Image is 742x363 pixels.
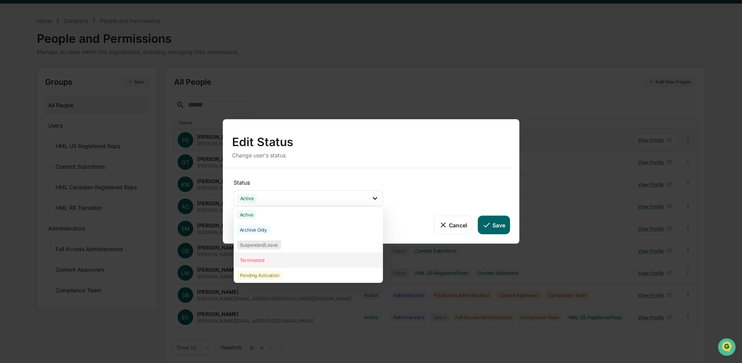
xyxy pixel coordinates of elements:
div: Edit Status [232,129,510,149]
div: Archive Only [237,225,270,234]
p: How can we help? [8,16,141,29]
div: Pending Activation [237,271,283,280]
div: Change user's status [232,152,510,159]
div: Active [237,210,257,219]
div: Active [237,194,257,203]
span: Pylon [77,132,94,138]
iframe: Open customer support [717,337,738,358]
button: Save [478,216,510,234]
div: 🖐️ [8,99,14,105]
span: Preclearance [16,98,50,106]
span: Attestations [64,98,96,106]
div: Status [234,179,383,186]
button: Cancel [434,216,472,234]
div: 🗄️ [56,99,63,105]
div: We're available if you need us! [26,67,98,73]
a: 🔎Data Lookup [5,110,52,124]
div: Terminated [237,256,267,265]
a: Powered byPylon [55,131,94,138]
div: Suspended/Leave [237,241,281,250]
button: Start new chat [132,62,141,71]
input: Clear [20,35,128,44]
a: 🖐️Preclearance [5,95,53,109]
img: 1746055101610-c473b297-6a78-478c-a979-82029cc54cd1 [8,59,22,73]
div: Start new chat [26,59,127,67]
a: 🗄️Attestations [53,95,100,109]
div: 🔎 [8,113,14,120]
span: Data Lookup [16,113,49,120]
